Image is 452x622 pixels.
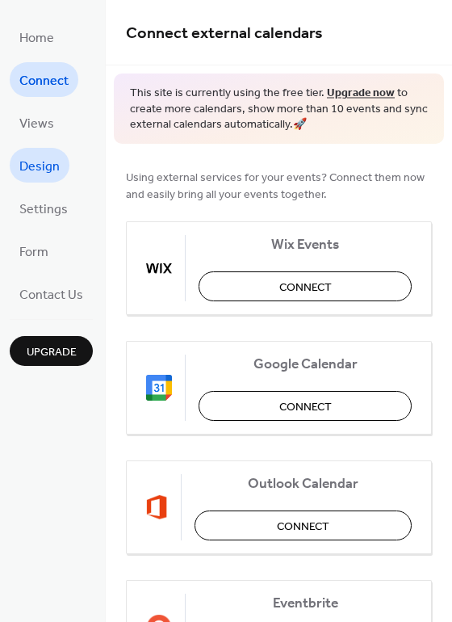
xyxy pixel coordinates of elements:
[130,86,428,133] span: This site is currently using the free tier. to create more calendars, show more than 10 events an...
[10,105,64,140] a: Views
[19,283,83,308] span: Contact Us
[10,191,77,225] a: Settings
[19,240,48,265] span: Form
[146,375,172,401] img: google
[10,276,93,311] a: Contact Us
[279,279,332,296] span: Connect
[199,391,412,421] button: Connect
[195,475,412,492] span: Outlook Calendar
[146,494,168,520] img: outlook
[19,26,54,51] span: Home
[279,398,332,415] span: Connect
[19,69,69,94] span: Connect
[277,518,329,535] span: Connect
[126,18,323,49] span: Connect external calendars
[195,511,412,540] button: Connect
[327,82,395,104] a: Upgrade now
[199,271,412,301] button: Connect
[19,154,60,179] span: Design
[10,62,78,97] a: Connect
[10,233,58,268] a: Form
[199,595,412,611] span: Eventbrite
[19,197,68,222] span: Settings
[10,336,93,366] button: Upgrade
[19,111,54,137] span: Views
[199,355,412,372] span: Google Calendar
[126,169,432,203] span: Using external services for your events? Connect them now and easily bring all your events together.
[10,148,69,183] a: Design
[27,344,77,361] span: Upgrade
[10,19,64,54] a: Home
[199,236,412,253] span: Wix Events
[146,255,172,281] img: wix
